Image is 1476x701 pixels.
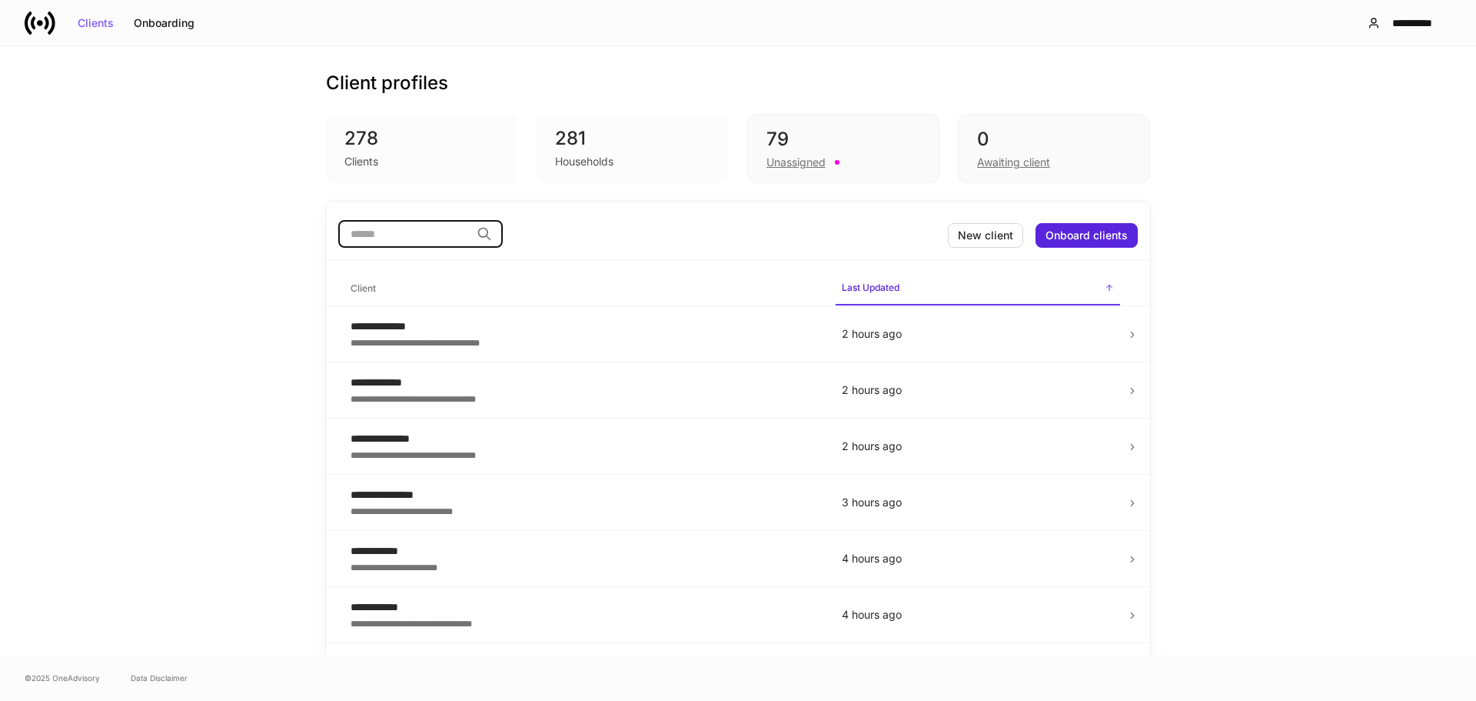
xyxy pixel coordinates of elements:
div: 278 [344,126,500,151]
p: 2 hours ago [842,382,1114,398]
a: Data Disclaimer [131,672,188,684]
button: Onboard clients [1036,223,1138,248]
p: 4 hours ago [842,551,1114,566]
div: 79Unassigned [747,114,939,183]
p: 4 hours ago [842,607,1114,623]
span: Client [344,273,823,305]
div: Awaiting client [977,155,1050,170]
div: New client [958,230,1013,241]
h6: Last Updated [842,280,899,295]
span: Last Updated [836,272,1120,305]
div: 281 [555,126,710,151]
h6: Client [351,281,376,295]
div: Onboard clients [1045,230,1128,241]
h3: Client profiles [326,71,448,95]
button: Onboarding [124,11,204,35]
div: Households [555,154,613,169]
p: 2 hours ago [842,439,1114,454]
p: 2 hours ago [842,326,1114,342]
button: New client [948,223,1023,248]
div: Unassigned [766,155,826,170]
button: Clients [68,11,124,35]
span: © 2025 OneAdvisory [25,672,100,684]
div: 79 [766,127,920,152]
div: Clients [78,18,114,28]
div: Clients [344,154,378,169]
p: 3 hours ago [842,495,1114,510]
div: Onboarding [134,18,194,28]
div: 0Awaiting client [958,114,1150,183]
div: 0 [977,127,1131,152]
